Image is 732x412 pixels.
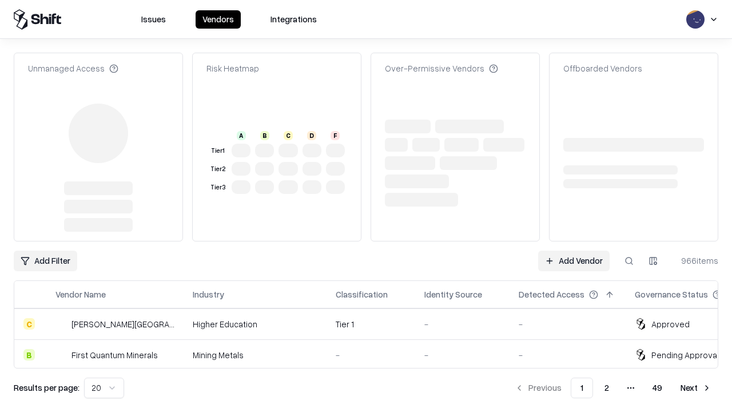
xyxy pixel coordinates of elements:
[193,288,224,300] div: Industry
[336,318,406,330] div: Tier 1
[196,10,241,29] button: Vendors
[563,62,642,74] div: Offboarded Vendors
[14,251,77,271] button: Add Filter
[14,382,79,394] p: Results per page:
[237,131,246,140] div: A
[28,62,118,74] div: Unmanaged Access
[519,288,584,300] div: Detected Access
[193,349,317,361] div: Mining Metals
[55,288,106,300] div: Vendor Name
[643,378,671,398] button: 49
[134,10,173,29] button: Issues
[23,318,35,330] div: C
[519,349,616,361] div: -
[209,164,227,174] div: Tier 2
[673,255,718,267] div: 966 items
[284,131,293,140] div: C
[571,378,593,398] button: 1
[538,251,610,271] a: Add Vendor
[331,131,340,140] div: F
[260,131,269,140] div: B
[55,318,67,330] img: Reichman University
[651,349,719,361] div: Pending Approval
[385,62,498,74] div: Over-Permissive Vendors
[424,349,500,361] div: -
[508,378,718,398] nav: pagination
[71,349,158,361] div: First Quantum Minerals
[206,62,259,74] div: Risk Heatmap
[635,288,708,300] div: Governance Status
[209,183,227,192] div: Tier 3
[595,378,618,398] button: 2
[193,318,317,330] div: Higher Education
[336,288,388,300] div: Classification
[71,318,174,330] div: [PERSON_NAME][GEOGRAPHIC_DATA]
[424,288,482,300] div: Identity Source
[55,349,67,360] img: First Quantum Minerals
[651,318,690,330] div: Approved
[307,131,316,140] div: D
[674,378,718,398] button: Next
[264,10,324,29] button: Integrations
[23,349,35,360] div: B
[424,318,500,330] div: -
[336,349,406,361] div: -
[209,146,227,156] div: Tier 1
[519,318,616,330] div: -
